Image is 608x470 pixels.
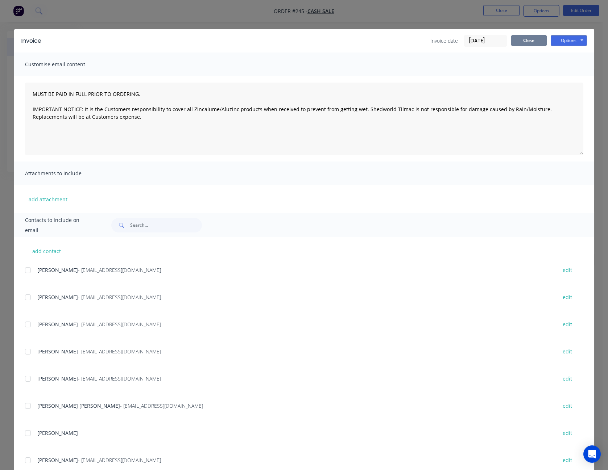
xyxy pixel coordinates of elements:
[37,267,78,273] span: [PERSON_NAME]
[78,457,161,463] span: - [EMAIL_ADDRESS][DOMAIN_NAME]
[130,218,202,232] input: Search...
[37,375,78,382] span: [PERSON_NAME]
[558,265,576,275] button: edit
[583,445,601,463] div: Open Intercom Messenger
[558,319,576,329] button: edit
[37,294,78,301] span: [PERSON_NAME]
[558,401,576,411] button: edit
[25,194,71,205] button: add attachment
[37,321,78,328] span: [PERSON_NAME]
[78,321,161,328] span: - [EMAIL_ADDRESS][DOMAIN_NAME]
[25,83,583,155] textarea: MUST BE PAID IN FULL PRIOR TO ORDERING. IMPORTANT NOTICE: It is the Customers responsibility to c...
[25,215,94,235] span: Contacts to include on email
[37,429,78,436] span: [PERSON_NAME]
[558,455,576,465] button: edit
[25,246,69,256] button: add contact
[78,294,161,301] span: - [EMAIL_ADDRESS][DOMAIN_NAME]
[551,35,587,46] button: Options
[558,428,576,438] button: edit
[25,59,105,70] span: Customise email content
[37,402,120,409] span: [PERSON_NAME] [PERSON_NAME]
[558,292,576,302] button: edit
[37,457,78,463] span: [PERSON_NAME]
[37,348,78,355] span: [PERSON_NAME]
[511,35,547,46] button: Close
[120,402,203,409] span: - [EMAIL_ADDRESS][DOMAIN_NAME]
[78,348,161,355] span: - [EMAIL_ADDRESS][DOMAIN_NAME]
[558,347,576,356] button: edit
[558,374,576,383] button: edit
[430,37,458,45] span: Invoice date
[21,37,41,45] div: Invoice
[78,267,161,273] span: - [EMAIL_ADDRESS][DOMAIN_NAME]
[25,168,105,179] span: Attachments to include
[78,375,161,382] span: - [EMAIL_ADDRESS][DOMAIN_NAME]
